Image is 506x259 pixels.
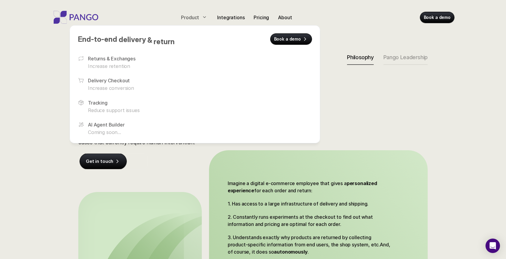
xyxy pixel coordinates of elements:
p: Reduce support issues [88,107,149,113]
p: Increase conversion [88,85,149,91]
strong: autonomously [274,249,308,255]
p: 2. Constantly runs experiments at the checkout to find out what information and pricing are optim... [228,213,392,228]
span: End-to-end [78,35,117,44]
span: delivery [119,35,146,44]
p: Philosophy [347,54,373,61]
a: Returns & ExchangesIncrease retention [74,51,152,73]
p: Imagine a digital e-commerce employee that gives a for each order and return: [228,180,392,194]
p: Book a demo [424,14,451,20]
a: TrackingReduce support issues [74,95,152,117]
div: Open Intercom Messenger [486,239,500,253]
p: Tracking [88,99,108,106]
p: Pango Leadership [383,54,428,61]
p: AI Agent Builder [88,121,124,128]
span: return [154,37,175,46]
a: Book a demo [270,34,312,44]
p: Pricing [254,14,269,21]
p: Delivery Checkout [88,77,130,84]
p: Product [181,14,199,21]
p: Increase retention [88,62,149,69]
a: Integrations [215,13,247,22]
p: Returns & Exchanges [88,55,136,62]
p: Book a demo [274,36,301,42]
p: Coming soon... [88,129,149,135]
a: Pricing [251,13,271,22]
strong: personalized experience [228,180,378,193]
a: Delivery CheckoutIncrease conversion [74,73,152,95]
p: Integrations [217,14,245,21]
a: Get in touch [80,154,126,169]
p: 1. Has access to a large infrastructure of delivery and shipping. [228,200,392,207]
p: Get in touch [86,158,113,164]
a: Book a demo [420,12,454,23]
p: 3. Understands exactly why products are returned by collecting product-specific information from ... [228,234,392,255]
a: About [276,13,294,22]
p: About [278,14,292,21]
span: & [147,36,152,44]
